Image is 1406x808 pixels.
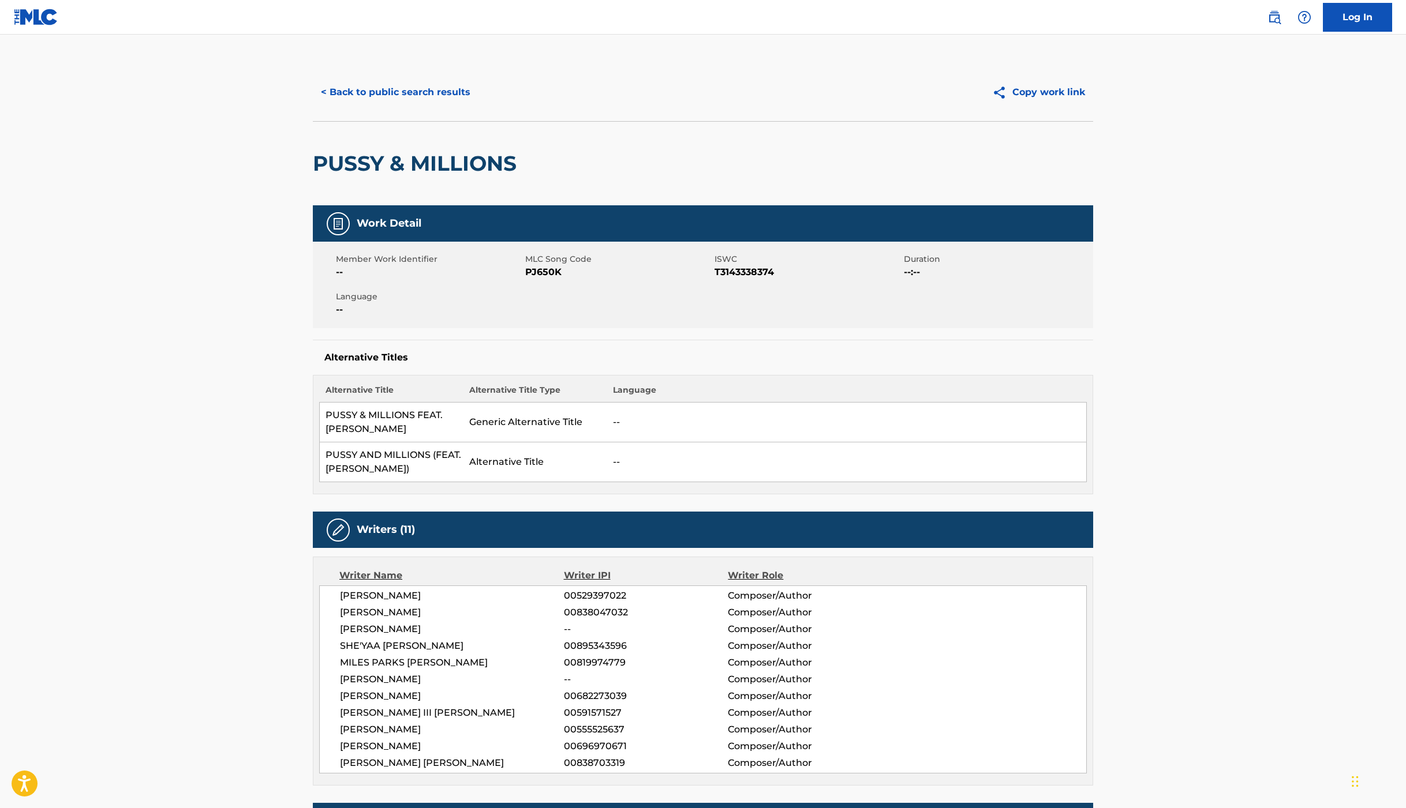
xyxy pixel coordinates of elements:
span: PJ650K [525,265,712,279]
span: [PERSON_NAME] [340,622,564,636]
iframe: Chat Widget [1348,753,1406,808]
td: Alternative Title [463,442,607,482]
span: Composer/Author [728,656,877,670]
button: Copy work link [984,78,1093,107]
h5: Writers (11) [357,523,415,536]
span: T3143338374 [715,265,901,279]
div: Writer IPI [564,569,728,582]
h2: PUSSY & MILLIONS [313,151,522,176]
div: Help [1293,6,1316,29]
img: Copy work link [992,85,1012,100]
h5: Work Detail [357,217,421,230]
h5: Alternative Titles [324,352,1082,363]
span: Composer/Author [728,606,877,619]
span: [PERSON_NAME] III [PERSON_NAME] [340,706,564,720]
div: Writer Role [728,569,877,582]
span: 00838703319 [564,756,728,770]
span: Composer/Author [728,622,877,636]
span: Composer/Author [728,723,877,736]
td: PUSSY AND MILLIONS (FEAT. [PERSON_NAME]) [320,442,463,482]
span: SHE'YAA [PERSON_NAME] [340,639,564,653]
span: MLC Song Code [525,253,712,265]
span: [PERSON_NAME] [340,739,564,753]
span: Composer/Author [728,589,877,603]
span: --:-- [904,265,1090,279]
button: < Back to public search results [313,78,478,107]
span: -- [336,303,522,317]
span: Composer/Author [728,689,877,703]
td: -- [607,403,1087,442]
span: 00529397022 [564,589,728,603]
span: Duration [904,253,1090,265]
span: Member Work Identifier [336,253,522,265]
th: Alternative Title Type [463,384,607,403]
span: MILES PARKS [PERSON_NAME] [340,656,564,670]
span: 00591571527 [564,706,728,720]
a: Log In [1323,3,1392,32]
td: -- [607,442,1087,482]
span: 00895343596 [564,639,728,653]
span: [PERSON_NAME] [340,672,564,686]
span: Composer/Author [728,739,877,753]
a: Public Search [1263,6,1286,29]
span: [PERSON_NAME] [340,606,564,619]
span: Composer/Author [728,756,877,770]
span: [PERSON_NAME] [PERSON_NAME] [340,756,564,770]
img: Writers [331,523,345,537]
span: 00838047032 [564,606,728,619]
th: Alternative Title [320,384,463,403]
span: Composer/Author [728,639,877,653]
img: help [1297,10,1311,24]
img: search [1267,10,1281,24]
span: [PERSON_NAME] [340,689,564,703]
span: 00696970671 [564,739,728,753]
span: 00555525637 [564,723,728,736]
div: Writer Name [339,569,564,582]
span: 00682273039 [564,689,728,703]
span: Composer/Author [728,672,877,686]
img: Work Detail [331,217,345,231]
div: Drag [1352,764,1359,799]
span: [PERSON_NAME] [340,589,564,603]
span: -- [564,622,728,636]
span: [PERSON_NAME] [340,723,564,736]
span: ISWC [715,253,901,265]
span: -- [564,672,728,686]
td: Generic Alternative Title [463,403,607,442]
img: MLC Logo [14,9,58,25]
td: PUSSY & MILLIONS FEAT. [PERSON_NAME] [320,403,463,442]
span: Composer/Author [728,706,877,720]
span: -- [336,265,522,279]
span: 00819974779 [564,656,728,670]
th: Language [607,384,1087,403]
span: Language [336,291,522,303]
